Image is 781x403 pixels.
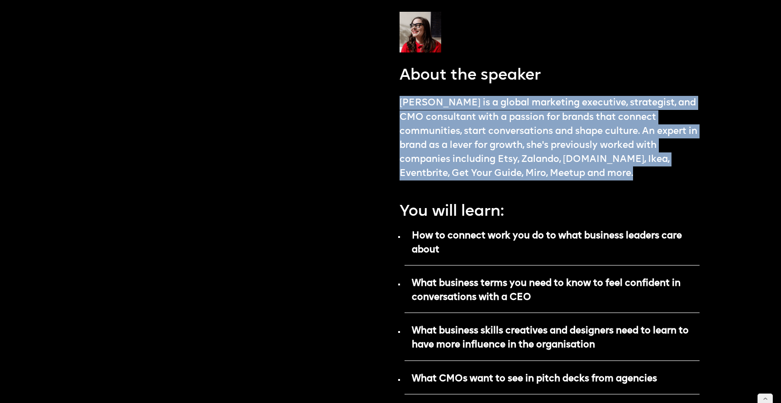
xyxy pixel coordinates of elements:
p: [PERSON_NAME] is a global marketing executive, strategist, and CMO consultant with a passion for ... [400,96,700,180]
strong: What business terms you need to know to feel confident in conversations with a CEO [412,279,681,302]
strong: What business skills creatives and designers need to learn to have more influence in the organisa... [412,326,689,350]
p: About the speaker [400,65,541,87]
strong: What CMOs want to see in pitch decks from agencies [412,374,657,384]
strong: How to connect work you do to what business leaders care about [412,231,682,255]
p: You will learn: [400,201,504,223]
